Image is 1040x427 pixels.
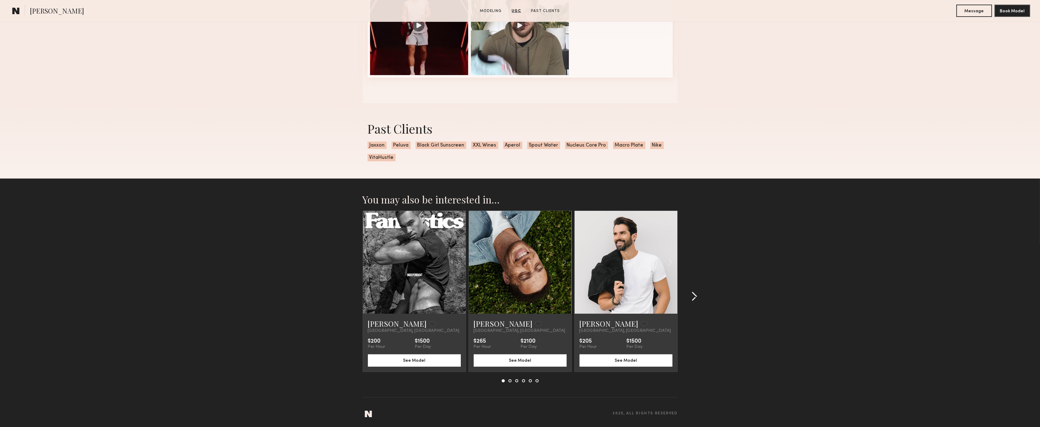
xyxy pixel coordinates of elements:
[580,354,672,367] button: See Model
[368,319,427,328] a: [PERSON_NAME]
[580,357,672,363] a: See Model
[368,354,461,367] button: See Model
[415,338,431,344] div: $1500
[368,344,385,349] div: Per Hour
[521,344,537,349] div: Per Day
[613,142,645,149] span: Macro Plate
[415,344,431,349] div: Per Day
[503,142,522,149] span: Aperol
[30,6,84,17] span: [PERSON_NAME]
[474,328,565,333] span: [GEOGRAPHIC_DATA], [GEOGRAPHIC_DATA]
[474,354,567,367] button: See Model
[994,8,1030,13] a: Book Model
[416,142,466,149] span: Black Girl Sunscreen
[613,412,678,416] span: 2025, all rights reserved
[368,357,461,363] a: See Model
[474,319,533,328] a: [PERSON_NAME]
[521,338,537,344] div: $2100
[474,338,491,344] div: $265
[627,338,643,344] div: $1500
[392,142,411,149] span: Peluva
[368,120,673,137] div: Past Clients
[627,344,643,349] div: Per Day
[368,338,385,344] div: $200
[471,142,498,149] span: XXL Wines
[509,8,524,14] a: UGC
[580,328,671,333] span: [GEOGRAPHIC_DATA], [GEOGRAPHIC_DATA]
[474,357,567,363] a: See Model
[527,142,560,149] span: Spout Water
[363,193,678,206] h2: You may also be interested in…
[368,142,387,149] span: Jaxxon
[368,154,396,161] span: VitaHustle
[580,338,597,344] div: $205
[478,8,504,14] a: Modeling
[368,328,460,333] span: [GEOGRAPHIC_DATA], [GEOGRAPHIC_DATA]
[956,5,992,17] button: Message
[580,319,639,328] a: [PERSON_NAME]
[580,344,597,349] div: Per Hour
[650,142,664,149] span: Nike
[994,5,1030,17] button: Book Model
[565,142,608,149] span: Nucleus Core Pro
[529,8,563,14] a: Past Clients
[474,344,491,349] div: Per Hour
